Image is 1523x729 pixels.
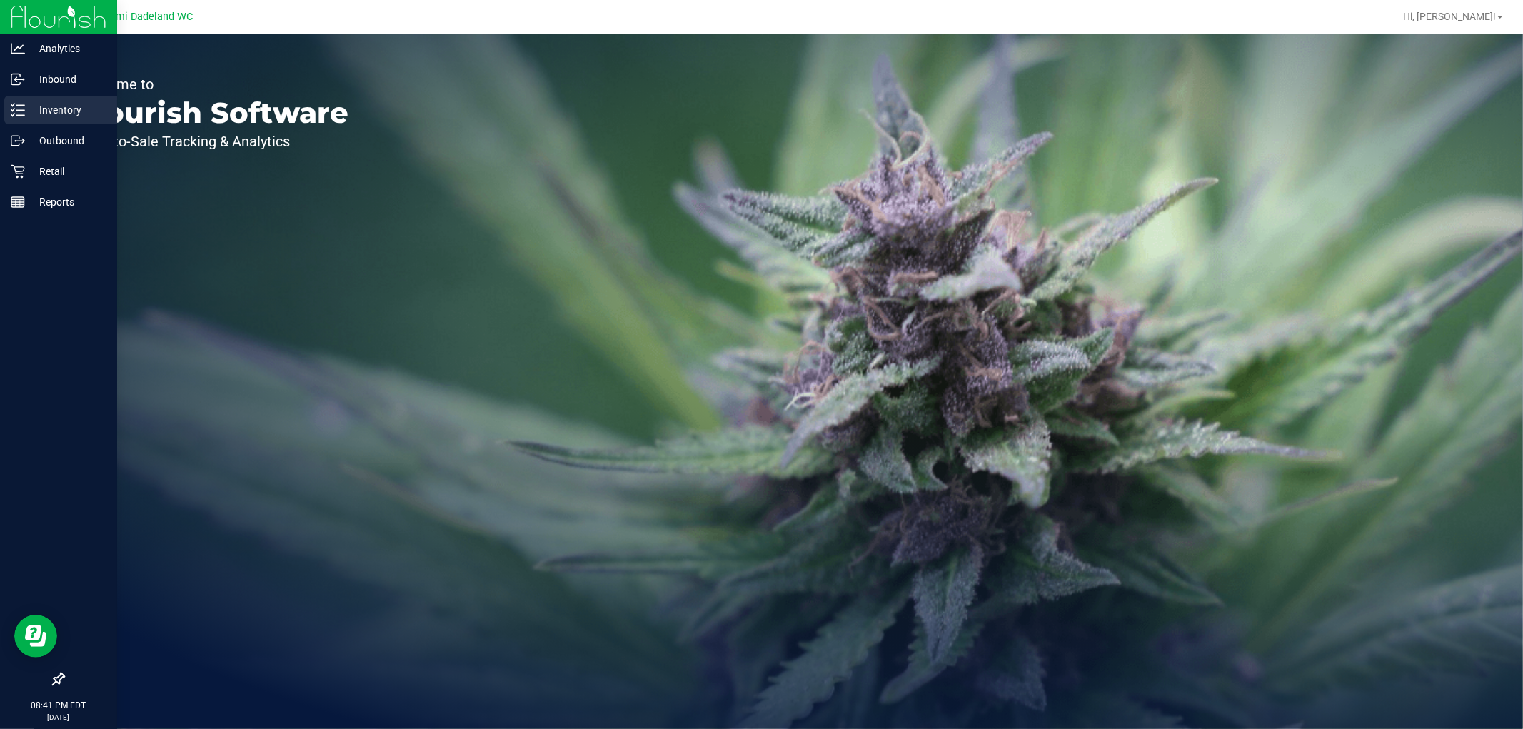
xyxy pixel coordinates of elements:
p: Retail [25,163,111,180]
span: Hi, [PERSON_NAME]! [1403,11,1496,22]
p: Welcome to [77,77,348,91]
inline-svg: Retail [11,164,25,179]
inline-svg: Outbound [11,134,25,148]
span: Miami Dadeland WC [99,11,193,23]
inline-svg: Reports [11,195,25,209]
p: Inbound [25,71,111,88]
inline-svg: Analytics [11,41,25,56]
p: Flourish Software [77,99,348,127]
p: Reports [25,193,111,211]
iframe: Resource center [14,615,57,658]
p: Inventory [25,101,111,119]
p: Analytics [25,40,111,57]
inline-svg: Inventory [11,103,25,117]
inline-svg: Inbound [11,72,25,86]
p: 08:41 PM EDT [6,699,111,712]
p: [DATE] [6,712,111,723]
p: Outbound [25,132,111,149]
p: Seed-to-Sale Tracking & Analytics [77,134,348,149]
